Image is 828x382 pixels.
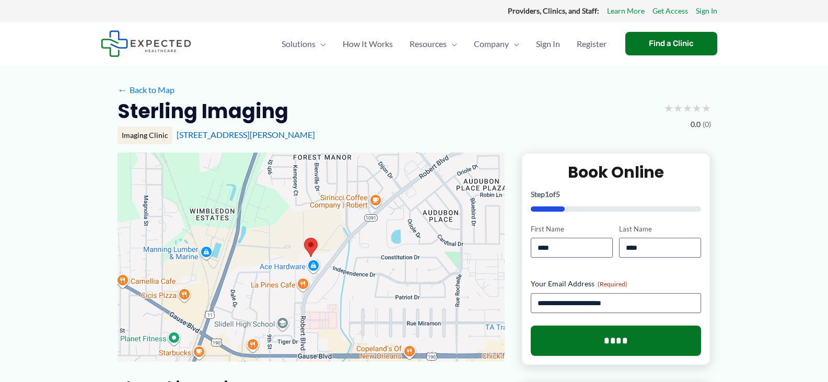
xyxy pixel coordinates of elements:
span: Menu Toggle [316,26,326,62]
span: ★ [692,98,702,118]
a: SolutionsMenu Toggle [273,26,334,62]
strong: Providers, Clinics, and Staff: [508,6,599,15]
span: Menu Toggle [509,26,519,62]
label: Your Email Address [531,279,702,289]
span: 0.0 [691,118,701,131]
nav: Primary Site Navigation [273,26,615,62]
a: Get Access [652,4,688,18]
a: ResourcesMenu Toggle [401,26,465,62]
span: 1 [545,190,549,199]
a: Learn More [607,4,645,18]
span: Sign In [536,26,560,62]
span: (0) [703,118,711,131]
span: 5 [556,190,560,199]
span: Company [474,26,509,62]
a: Sign In [528,26,568,62]
a: Sign In [696,4,717,18]
span: (Required) [598,280,627,288]
a: ←Back to Map [118,82,174,98]
span: Menu Toggle [447,26,457,62]
span: Resources [410,26,447,62]
img: Expected Healthcare Logo - side, dark font, small [101,30,191,57]
span: Solutions [282,26,316,62]
a: How It Works [334,26,401,62]
span: ★ [683,98,692,118]
span: ★ [673,98,683,118]
span: ★ [702,98,711,118]
label: First Name [531,224,613,234]
label: Last Name [619,224,701,234]
a: Register [568,26,615,62]
span: How It Works [343,26,393,62]
div: Imaging Clinic [118,126,172,144]
a: [STREET_ADDRESS][PERSON_NAME] [177,130,315,140]
span: ★ [664,98,673,118]
span: ← [118,85,127,95]
span: Register [577,26,607,62]
a: Find a Clinic [625,32,717,55]
a: CompanyMenu Toggle [465,26,528,62]
h2: Book Online [531,162,702,182]
h2: Sterling Imaging [118,98,288,124]
p: Step of [531,191,702,198]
